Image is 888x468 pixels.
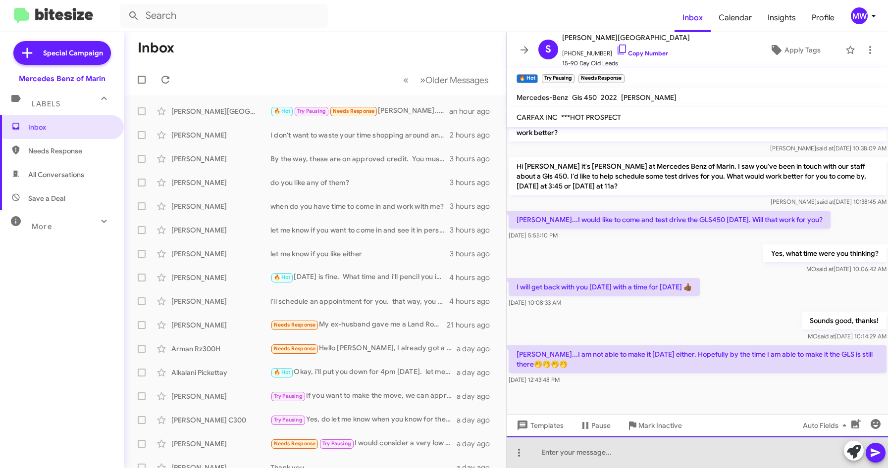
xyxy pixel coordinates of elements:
[770,144,886,152] span: [PERSON_NAME] [DATE] 10:38:09 AM
[842,7,877,24] button: MW
[851,7,868,24] div: MW
[562,58,690,68] span: 15-90 Day Old Leads
[760,3,804,32] a: Insights
[545,42,551,57] span: S
[804,3,842,32] span: Profile
[619,417,690,434] button: Mark Inactive
[509,157,887,195] p: Hi [PERSON_NAME] it's [PERSON_NAME] at Mercedes Benz of Marin. I saw you've been in touch with ou...
[450,178,498,187] div: 3 hours ago
[270,130,450,140] div: I don't want to waste your time shopping around anymore. Let's just make the best deal possible.
[120,4,328,28] input: Search
[171,273,270,282] div: [PERSON_NAME]
[274,369,291,375] span: 🔥 Hot
[572,93,597,102] span: Gls 450
[270,272,449,283] div: [DATE] is fine. What time and i'll pencil you in for an appointment
[171,415,270,425] div: [PERSON_NAME] C300
[274,108,291,114] span: 🔥 Hot
[578,74,624,83] small: Needs Response
[795,417,858,434] button: Auto Fields
[817,332,835,340] span: said at
[816,144,833,152] span: said at
[171,225,270,235] div: [PERSON_NAME]
[43,48,103,58] span: Special Campaign
[270,438,457,449] div: I would consider a very low mileage S600 as well and prefer a color Combination other than BLACK ...
[171,106,270,116] div: [PERSON_NAME][GEOGRAPHIC_DATA]
[447,320,498,330] div: 21 hours ago
[770,198,886,205] span: [PERSON_NAME] [DATE] 10:38:45 AM
[457,415,498,425] div: a day ago
[561,113,621,122] span: ***HOT PROSPECT
[806,265,886,273] span: MO [DATE] 10:06:42 AM
[572,417,619,434] button: Pause
[171,130,270,140] div: [PERSON_NAME]
[457,344,498,354] div: a day ago
[449,106,498,116] div: an hour ago
[32,99,60,108] span: Labels
[509,211,831,229] p: [PERSON_NAME]...I would like to come and test drive the GLS450 [DATE]. Will that work for you?
[171,249,270,259] div: [PERSON_NAME]
[591,417,611,434] span: Pause
[803,417,850,434] span: Auto Fields
[28,146,112,156] span: Needs Response
[274,345,316,352] span: Needs Response
[32,222,52,231] span: More
[171,201,270,211] div: [PERSON_NAME]
[28,170,84,180] span: All Conversations
[457,368,498,377] div: a day ago
[297,108,326,114] span: Try Pausing
[270,296,449,306] div: i'll schedule an appointment for you. that way, you will have a designated associate to help you ...
[28,122,112,132] span: Inbox
[450,225,498,235] div: 3 hours ago
[270,178,450,187] div: do you like any of them?
[816,198,834,205] span: said at
[398,70,494,90] nav: Page navigation example
[507,417,572,434] button: Templates
[425,75,488,86] span: Older Messages
[763,244,886,262] p: Yes, what time were you thinking?
[621,93,677,102] span: [PERSON_NAME]
[333,108,375,114] span: Needs Response
[449,273,498,282] div: 4 hours ago
[274,440,316,447] span: Needs Response
[457,439,498,449] div: a day ago
[171,439,270,449] div: [PERSON_NAME]
[807,332,886,340] span: MO [DATE] 10:14:29 AM
[28,193,65,203] span: Save a Deal
[675,3,711,32] a: Inbox
[450,130,498,140] div: 2 hours ago
[138,40,174,56] h1: Inbox
[509,278,700,296] p: I will get back with you [DATE] with a time for [DATE] 👍🏾
[509,345,887,373] p: [PERSON_NAME]...I am not able to make it [DATE] either. Hopefully by the time I am able to make i...
[171,368,270,377] div: Alkalani Pickettay
[450,201,498,211] div: 3 hours ago
[171,391,270,401] div: [PERSON_NAME]
[270,105,449,117] div: [PERSON_NAME]...I am not able to make it [DATE] either. Hopefully by the time I am able to make i...
[171,296,270,306] div: [PERSON_NAME]
[601,93,617,102] span: 2022
[171,344,270,354] div: Arman Rz300H
[270,390,457,402] div: If you want to make the move, we can appraise your car and take it in as a trade. We do that all ...
[784,41,821,59] span: Apply Tags
[171,178,270,187] div: [PERSON_NAME]
[748,41,840,59] button: Apply Tags
[616,49,668,57] a: Copy Number
[171,320,270,330] div: [PERSON_NAME]
[270,343,457,354] div: Hello [PERSON_NAME], I already got a I4 because they had more rebates and it's full option. I sho...
[322,440,351,447] span: Try Pausing
[270,367,457,378] div: Okay, i'll put you down for 4pm [DATE]. let me know if that time needs to change.
[638,417,682,434] span: Mark Inactive
[19,74,105,84] div: Mercedes Benz of Marin
[403,74,409,86] span: «
[270,201,450,211] div: when do you have time to come in and work with me?
[517,113,557,122] span: CARFAX INC
[450,249,498,259] div: 3 hours ago
[171,154,270,164] div: [PERSON_NAME]
[274,417,303,423] span: Try Pausing
[562,44,690,58] span: [PHONE_NUMBER]
[13,41,111,65] a: Special Campaign
[509,376,560,383] span: [DATE] 12:43:48 PM
[270,225,450,235] div: let me know if you want to come in and see it in person
[711,3,760,32] a: Calendar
